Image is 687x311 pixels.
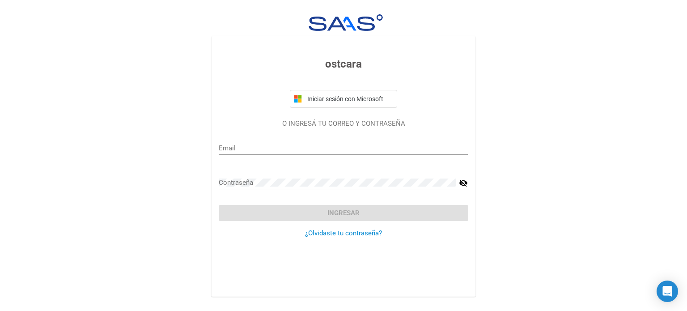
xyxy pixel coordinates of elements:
p: O INGRESÁ TU CORREO Y CONTRASEÑA [219,119,468,129]
button: Iniciar sesión con Microsoft [290,90,397,108]
mat-icon: visibility_off [459,178,468,188]
a: ¿Olvidaste tu contraseña? [305,229,382,237]
button: Ingresar [219,205,468,221]
span: Ingresar [327,209,360,217]
h3: ostcara [219,56,468,72]
span: Iniciar sesión con Microsoft [305,95,393,102]
div: Open Intercom Messenger [657,281,678,302]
